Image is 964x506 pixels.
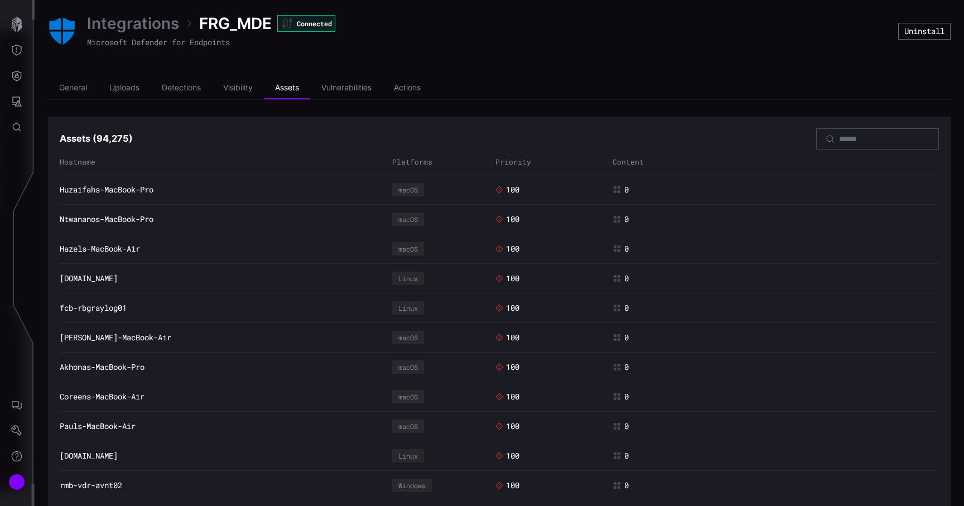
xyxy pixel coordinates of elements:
li: Actions [383,77,432,99]
span: 0 [624,244,629,254]
span: 100 [506,214,519,224]
div: macOS [398,216,418,223]
div: macOS [398,334,418,341]
a: Integrations [87,13,179,33]
div: macOS [398,245,418,252]
span: FRG_MDE [199,13,272,33]
div: macOS [398,423,418,430]
div: Windows [398,482,426,489]
span: 0 [624,332,629,343]
a: [DOMAIN_NAME] [60,273,118,283]
div: macOS [398,364,418,370]
div: Linux [398,452,418,459]
a: Huzaifahs-MacBook-Pro [60,185,153,195]
span: 100 [506,244,519,254]
img: Microsoft Defender [48,17,76,45]
a: Ntwananos-MacBook-Pro [60,214,153,224]
li: Visibility [212,77,264,99]
span: 100 [506,421,519,431]
div: Linux [398,305,418,311]
div: macOS [398,393,418,400]
div: Hostname [60,157,387,167]
span: 0 [624,421,629,431]
span: 0 [624,214,629,224]
li: Assets [264,77,310,99]
span: 0 [624,303,629,313]
a: [PERSON_NAME]-MacBook-Air [60,332,171,343]
a: fcb-rbgraylog01 [60,303,127,313]
a: Coreens-MacBook-Air [60,392,144,402]
li: Vulnerabilities [310,77,383,99]
span: 100 [506,185,519,195]
li: Detections [151,77,212,99]
a: [DOMAIN_NAME] [60,451,118,461]
span: 100 [506,480,519,490]
span: 100 [506,332,519,343]
a: Akhonas-MacBook-Pro [60,362,144,372]
h3: Assets ( 94,275 ) [60,133,133,144]
span: 0 [624,185,629,195]
div: Connected [277,15,335,32]
a: Pauls-MacBook-Air [60,421,136,431]
div: macOS [398,186,418,193]
a: Hazels-MacBook-Air [60,244,140,254]
span: 0 [624,273,629,283]
span: 0 [624,451,629,461]
span: 0 [624,362,629,372]
div: Priority [495,157,607,167]
li: Uploads [98,77,151,99]
span: 0 [624,392,629,402]
div: Platforms [392,157,490,167]
span: 100 [506,362,519,372]
span: 100 [506,451,519,461]
span: 100 [506,392,519,402]
div: Linux [398,275,418,282]
span: 100 [506,273,519,283]
span: 0 [624,480,629,490]
span: Microsoft Defender for Endpoints [87,37,230,47]
li: General [48,77,98,99]
span: 100 [506,303,519,313]
div: Content [613,157,939,167]
a: rmb-vdr-avnt02 [60,480,122,490]
button: Uninstall [898,23,951,40]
